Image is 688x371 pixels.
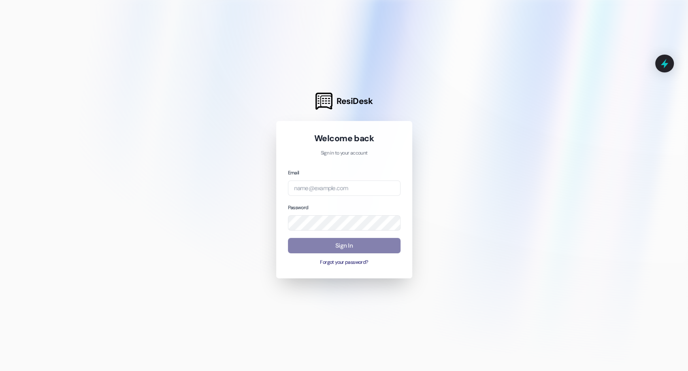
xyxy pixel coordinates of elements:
label: Password [288,204,309,211]
button: Forgot your password? [288,259,400,266]
img: ResiDesk Logo [315,93,332,110]
h1: Welcome back [288,133,400,144]
span: ResiDesk [337,95,373,107]
button: Sign In [288,238,400,254]
label: Email [288,170,299,176]
p: Sign in to your account [288,150,400,157]
input: name@example.com [288,180,400,196]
